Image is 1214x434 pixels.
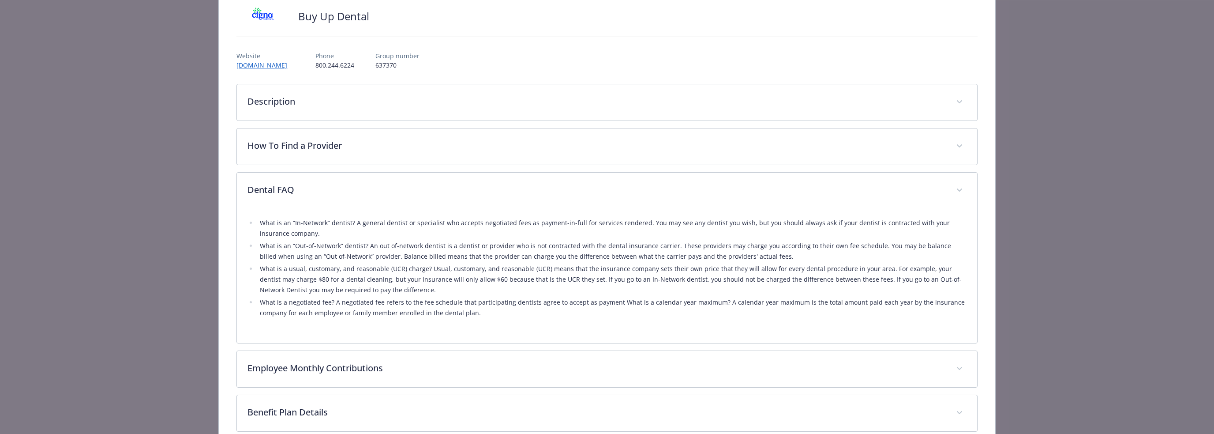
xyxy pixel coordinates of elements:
li: What is an “Out-of-Network” dentist? An out of-network dentist is a dentist or provider who is no... [257,241,966,262]
div: Benefit Plan Details [237,395,977,431]
div: Dental FAQ [237,209,977,343]
p: Employee Monthly Contributions [247,362,945,375]
div: Description [237,84,977,121]
p: Description [247,95,945,108]
p: How To Find a Provider [247,139,945,152]
h2: Buy Up Dental [298,9,369,24]
p: 637370 [375,60,420,70]
li: What is a negotiated fee? A negotiated fee refers to the fee schedule that participating dentists... [257,297,966,318]
p: Website [236,51,294,60]
div: Employee Monthly Contributions [237,351,977,387]
p: Phone [315,51,354,60]
p: Group number [375,51,420,60]
p: Dental FAQ [247,183,945,196]
div: How To Find a Provider [237,128,977,165]
p: Benefit Plan Details [247,406,945,419]
div: Dental FAQ [237,173,977,209]
li: What is a usual, customary, and reasonable (UCR) charge? Usual, customary, and reasonable (UCR) m... [257,264,966,295]
p: 800.244.6224 [315,60,354,70]
li: What is an “In-Network” dentist? A general dentist or specialist who accepts negotiated fees as p... [257,218,966,239]
a: [DOMAIN_NAME] [236,61,294,69]
img: CIGNA [236,3,289,30]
